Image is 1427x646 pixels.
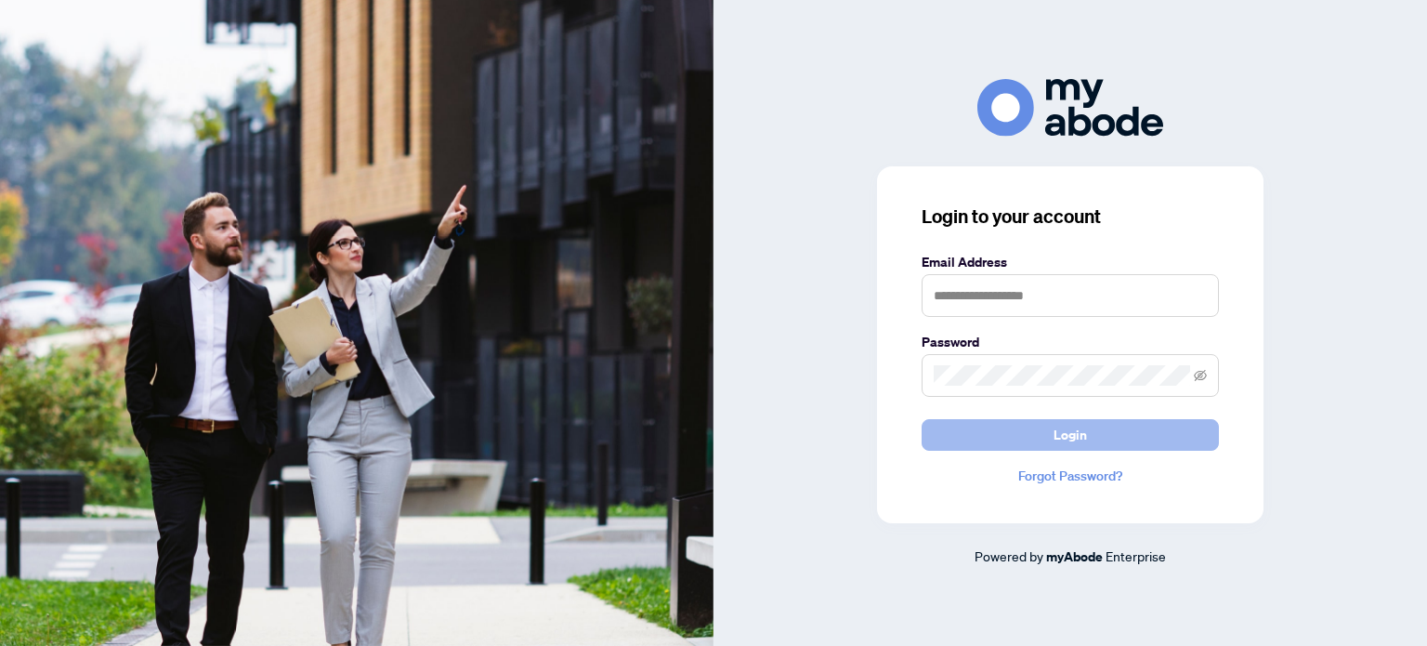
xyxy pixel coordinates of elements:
[1194,369,1207,382] span: eye-invisible
[922,252,1219,272] label: Email Address
[977,79,1163,136] img: ma-logo
[1054,420,1087,450] span: Login
[922,419,1219,451] button: Login
[975,547,1043,564] span: Powered by
[1046,547,1103,567] a: myAbode
[922,332,1219,352] label: Password
[922,466,1219,486] a: Forgot Password?
[1106,547,1166,564] span: Enterprise
[922,204,1219,230] h3: Login to your account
